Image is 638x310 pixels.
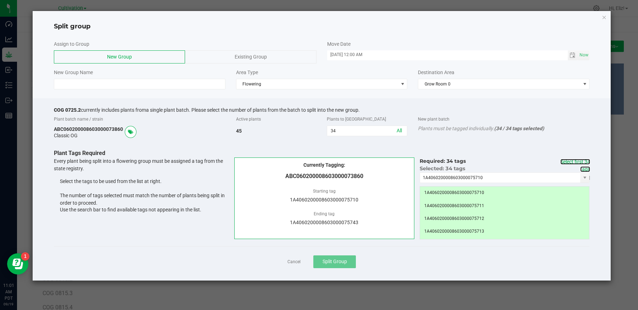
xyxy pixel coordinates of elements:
div: ABC060200008603000073860 [54,126,225,133]
li: The number of tags selected must match the number of plants being split in order to proceed. [60,192,229,206]
span: Currently Tagging: [240,162,409,181]
span: Toggle calendar [568,50,578,60]
span: Every plant being split into a flowering group must be assigned a tag from the state registry. [54,158,229,220]
span: ABC060200008603000073860 [240,172,409,181]
span: Selected: 34 tags [420,165,465,172]
span: Existing Group [235,54,267,60]
span: Move Date [327,41,351,47]
input: NO DATA FOUND [420,173,580,183]
button: Split Group [313,255,356,268]
span: Select plant tags [125,126,136,138]
div: Plants to [GEOGRAPHIC_DATA] [321,113,413,126]
div: Classic OG [54,133,225,138]
span: select [578,50,589,60]
span: Area Type [236,70,258,75]
span: COG 0725.2 [54,107,81,113]
span: New Group Name [54,70,93,75]
span: (34 / 34 tags selected) [494,126,544,131]
label: Ending tag [314,211,335,217]
td: 1A4060200008603000075710 [420,187,589,199]
span: 1A4060200008603000075710 [290,197,358,203]
a: Clear selected [560,175,590,181]
span: 1A4060200008603000075743 [290,220,358,225]
label: Starting tag [313,188,336,194]
span: Set Current date [578,50,590,60]
td: 1A4060200008603000075714 [420,238,589,251]
div: 45 [231,126,322,136]
li: Select the tags to be used from the list at right. [60,178,229,192]
span: Grow Room 0 [418,79,580,89]
h4: Split group [54,22,590,31]
iframe: Resource center unread badge [21,252,29,261]
span: Destination Area [418,70,454,75]
span: Assign to Group [54,41,89,47]
span: a single plant batch. Please select the number of plants from the batch to split into the new group. [146,107,360,113]
td: 1A4060200008603000075713 [420,225,589,238]
span: currently includes plants from [54,107,146,113]
div: Plants must be tagged individually. [413,126,595,131]
div: Plant batch name / strain [49,113,231,126]
a: Select first 34 tags [560,159,590,172]
div: New plant batch [413,113,595,126]
span: New Group [107,54,132,60]
a: Cancel [287,259,301,265]
span: Required: 34 tags [420,158,466,164]
iframe: Resource center [7,253,28,275]
p: Plant Tags Required [54,149,595,157]
a: All [397,128,402,133]
div: Active plants [231,113,322,126]
span: Split Group [323,259,347,264]
li: Use the search bar to find available tags not appearing in the list. [60,206,229,220]
td: 1A4060200008603000075712 [420,212,589,225]
td: 1A4060200008603000075711 [420,200,589,212]
span: Flowering [236,79,398,89]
